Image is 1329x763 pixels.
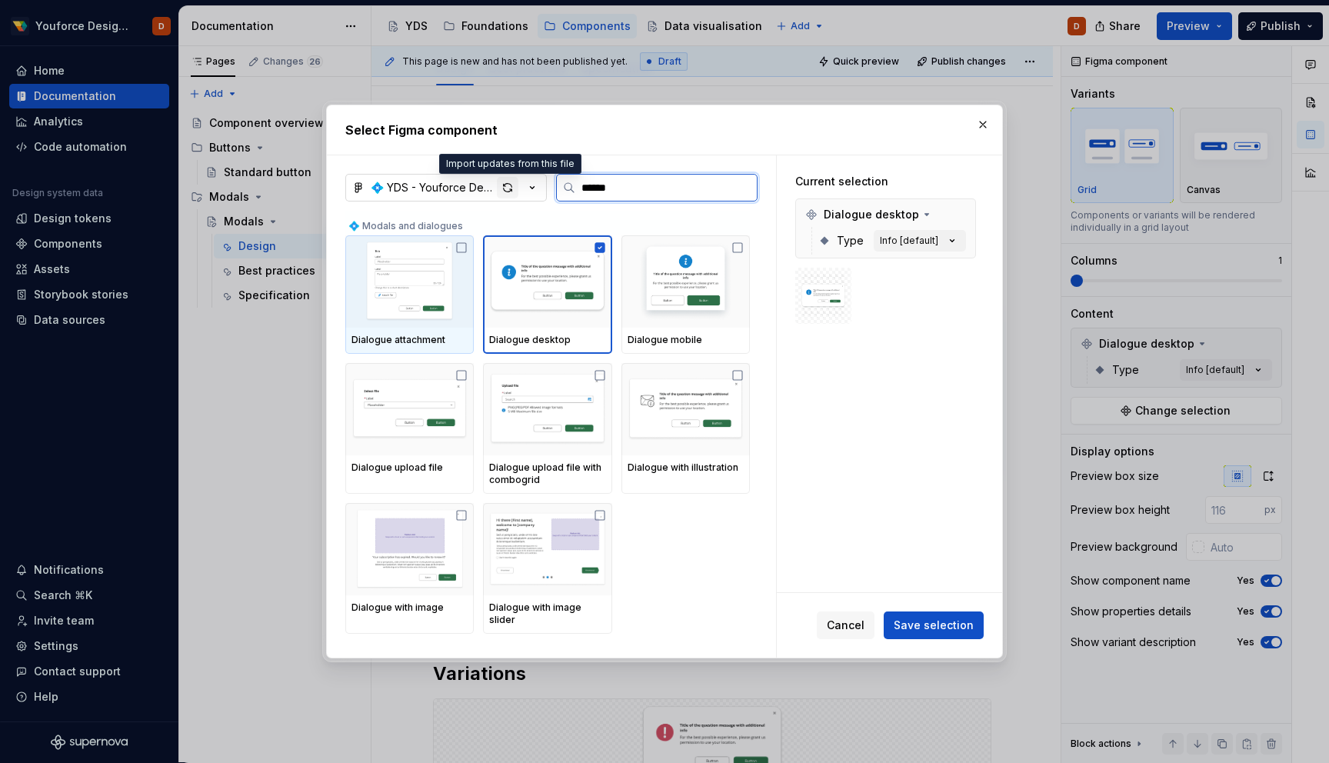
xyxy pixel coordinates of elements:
div: Dialogue with image [351,601,468,614]
button: Save selection [884,611,984,639]
span: Save selection [894,618,974,633]
div: Dialogue desktop [799,202,972,227]
div: Current selection [795,174,976,189]
div: Dialogue upload file with combogrid [489,461,605,486]
div: Dialogue mobile [628,334,744,346]
div: Dialogue upload file [351,461,468,474]
div: Dialogue with image slider [489,601,605,626]
div: Import updates from this file [439,154,581,174]
div: Dialogue desktop [489,334,605,346]
button: Info [default] [874,230,966,252]
div: Dialogue attachment [351,334,468,346]
div: Info [default] [880,235,938,247]
div: 💠 Modals and dialogues [345,211,750,235]
span: Type [837,233,864,248]
button: Cancel [817,611,874,639]
div: Dialogue with illustration [628,461,744,474]
span: Dialogue desktop [824,207,919,222]
span: Cancel [827,618,864,633]
h2: Select Figma component [345,121,984,139]
div: 💠 YDS - Youforce Design System [371,180,497,195]
button: 💠 YDS - Youforce Design System [345,174,547,202]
